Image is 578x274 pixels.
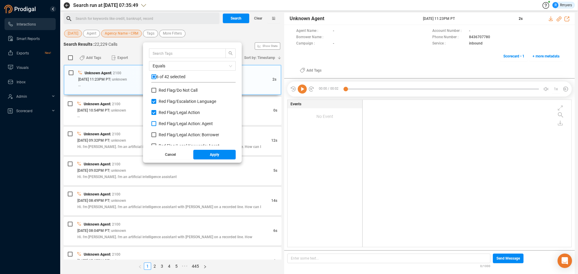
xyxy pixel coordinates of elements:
[271,199,277,203] span: 14s
[8,18,51,30] a: Interactions
[263,10,278,82] span: Show Stats
[190,263,201,269] a: 445
[271,138,277,143] span: 12s
[533,51,559,61] span: + more metadata
[469,28,470,34] span: -
[84,102,110,106] span: Unknown Agent
[77,235,252,239] span: Hi. I'm [PERSON_NAME]. I'm an artificial intelligence assistant with [PERSON_NAME] on a recorded ...
[5,18,56,30] li: Interactions
[110,192,120,196] span: | 2100
[423,16,511,21] span: [DATE] 11:23PM PT
[291,101,301,107] span: Events
[273,108,277,112] span: 0s
[147,30,154,37] span: Tags
[64,157,281,185] div: Unknown Agent| 2100[DATE] 09:02PM PT| unknown5sHi. I'm [PERSON_NAME]. I'm an artificial intellige...
[8,47,51,59] a: ExportsNew!
[555,2,557,8] span: R
[84,162,110,166] span: Unknown Agent
[77,168,109,173] span: [DATE] 09:02PM PT
[165,150,176,159] span: Cancel
[159,99,216,104] span: Red Flag/ Escalation Language
[519,17,523,21] span: 2s
[166,263,172,269] a: 4
[193,150,236,159] button: Apply
[173,263,180,269] a: 5
[84,222,110,226] span: Unknown Agent
[159,88,197,93] span: Red Flag/ Do Not Call
[469,34,490,41] span: 8436707780
[73,2,138,9] span: Search run at [DATE] 07:35:49
[64,127,281,155] div: Unknown Agent| 2100[DATE] 09:32PM PT| unknown12sHi. I'm [PERSON_NAME]. I'm an artificial intellig...
[144,263,151,269] a: 1
[296,28,330,34] span: Agent Name :
[105,30,138,37] span: Agency Name • CRM
[287,108,362,125] div: No Event
[77,199,109,203] span: [DATE] 08:49PM PT
[64,65,281,95] div: Unknown Agent| 2100[DATE] 11:23PM PT| unknown2s--
[77,138,109,143] span: [DATE] 09:32PM PT
[101,30,142,37] button: Agency Name • CRM
[109,108,126,112] span: | unknown
[306,66,322,75] span: Add Tags
[151,263,158,270] li: 2
[109,229,126,233] span: | unknown
[296,66,325,75] button: Add Tags
[432,28,466,34] span: Account Number :
[333,41,334,47] span: -
[255,42,280,50] button: Show Stats
[117,53,128,63] span: Export
[83,30,100,37] button: Agent
[290,15,324,22] span: Unknown Agent
[17,80,26,84] span: Inbox
[77,229,109,233] span: [DATE] 08:04PM PT
[110,222,120,226] span: | 2100
[110,102,120,106] span: | 2100
[64,42,95,47] span: Search Results :
[64,30,82,37] button: [DATE]
[480,263,490,268] span: 0/1000
[273,229,277,233] span: 6s
[5,32,56,45] li: Smart Reports
[17,66,29,70] span: Visuals
[87,30,96,37] span: Agent
[109,168,126,173] span: | unknown
[496,254,520,263] span: Send Message
[159,132,219,137] span: Red Flag/ Legal Action: Borrower
[493,254,524,263] button: Send Message
[333,28,334,34] span: -
[84,192,110,196] span: Unknown Agent
[85,71,111,75] span: Unknown Agent
[4,5,37,13] img: prodigal-logo
[201,263,209,270] li: Next Page
[314,85,346,94] span: 00:00 / 00:02
[153,61,232,70] span: Equals
[17,51,29,55] span: Exports
[16,94,27,99] span: Admin
[77,108,109,112] span: [DATE] 10:54PM PT
[17,22,36,26] span: Interactions
[110,132,120,136] span: | 2100
[45,47,51,59] span: New!
[159,121,213,126] span: Red Flag/ Legal Action: Agent
[296,34,330,41] span: Borrower Name :
[8,76,51,88] a: Inbox
[149,150,192,159] button: Cancel
[16,109,33,113] span: Scorecard
[552,2,572,8] div: Rmyers
[554,84,558,94] span: 1x
[84,132,110,136] span: Unknown Agent
[64,187,281,215] div: Unknown Agent| 2100[DATE] 08:49PM PT| unknown14sHi. I'm [PERSON_NAME]. I'm an artificial intellig...
[110,77,127,82] span: | unknown
[249,14,267,23] button: Clear
[273,259,277,263] span: 4s
[210,150,219,159] span: Apply
[241,53,281,63] button: Sort by: Timestamp
[432,34,466,41] span: Phone Number :
[153,50,216,57] input: Search Tags
[254,14,262,23] span: Clear
[5,76,56,88] li: Inbox
[109,259,126,263] span: | unknown
[77,205,261,209] span: Hi. I'm [PERSON_NAME]. I'm an artificial intelligence assistant with [PERSON_NAME] on a recorded ...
